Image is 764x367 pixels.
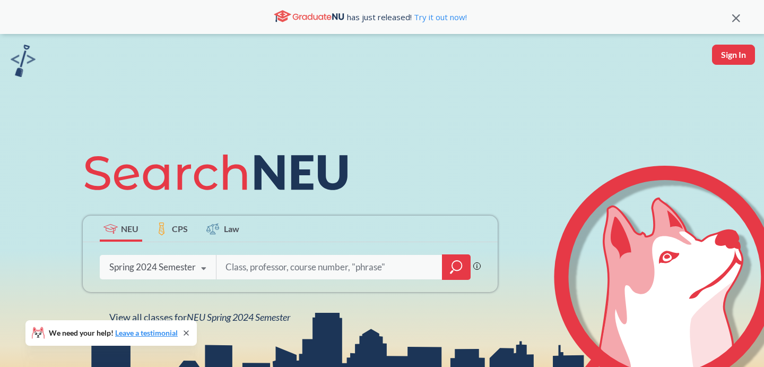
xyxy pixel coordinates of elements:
[442,254,471,280] div: magnifying glass
[109,261,196,273] div: Spring 2024 Semester
[11,45,36,77] img: sandbox logo
[115,328,178,337] a: Leave a testimonial
[412,12,467,22] a: Try it out now!
[49,329,178,337] span: We need your help!
[450,260,463,275] svg: magnifying glass
[11,45,36,80] a: sandbox logo
[187,311,290,323] span: NEU Spring 2024 Semester
[172,223,188,235] span: CPS
[109,311,290,323] span: View all classes for
[224,223,239,235] span: Law
[121,223,138,235] span: NEU
[224,256,435,278] input: Class, professor, course number, "phrase"
[347,11,467,23] span: has just released!
[712,45,755,65] button: Sign In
